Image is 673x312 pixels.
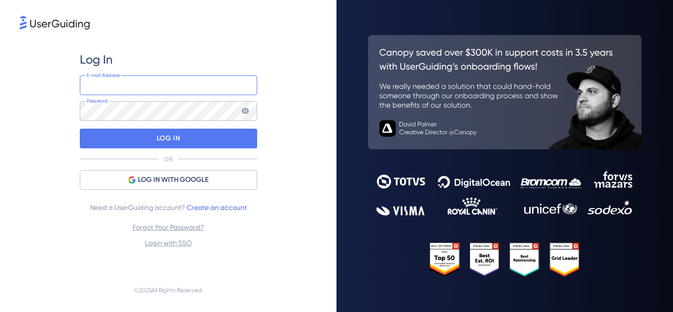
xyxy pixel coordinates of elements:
p: OR [164,155,172,163]
span: © 2025 All Rights Reserved. [134,284,203,296]
span: Need a UserGuiding account? [90,202,247,213]
span: Log In [80,52,113,68]
img: 8faab4ba6bc7696a72372aa768b0286c.svg [20,16,90,30]
a: Forgot Your Password? [133,223,204,231]
span: LOG IN WITH GOOGLE [138,174,208,186]
img: 26c0aa7c25a843aed4baddd2b5e0fa68.svg [368,35,641,149]
a: Create an account [187,204,247,211]
img: 25303e33045975176eb484905ab012ff.svg [430,243,580,277]
p: LOG IN [157,131,180,146]
img: 9302ce2ac39453076f5bc0f2f2ca889b.svg [376,172,634,215]
a: Login with SSO [145,239,192,247]
input: example@company.com [80,75,257,95]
